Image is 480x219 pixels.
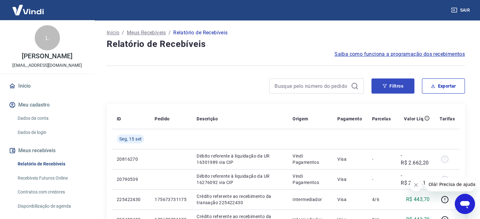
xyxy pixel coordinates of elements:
[335,50,465,58] a: Saiba como funciona a programação dos recebimentos
[15,126,87,139] a: Dados de login
[371,78,414,94] button: Filtros
[173,29,228,37] p: Relatório de Recebíveis
[450,4,472,16] button: Sair
[404,116,424,122] p: Valor Líq.
[155,196,187,203] p: 175673731175
[107,29,119,37] a: Início
[440,116,455,122] p: Tarifas
[372,196,391,203] p: 4/6
[293,196,327,203] p: Intermediador
[197,173,282,186] p: Débito referente à liquidação da UR 16276092 via CIP
[117,156,145,162] p: 20816270
[15,186,87,199] a: Contratos com credores
[15,158,87,170] a: Relatório de Recebíveis
[117,176,145,182] p: 20790539
[197,153,282,165] p: Débito referente à liquidação da UR 16301989 via CIP
[12,62,82,69] p: [EMAIL_ADDRESS][DOMAIN_NAME]
[337,176,362,182] p: Visa
[8,144,87,158] button: Meus recebíveis
[8,0,49,20] img: Vindi
[4,4,53,9] span: Olá! Precisa de ajuda?
[293,153,327,165] p: Vindi Pagamentos
[425,177,475,191] iframe: Mensagem da empresa
[169,29,171,37] p: /
[293,173,327,186] p: Vindi Pagamentos
[119,136,142,142] span: Seg, 15 set
[15,112,87,125] a: Dados da conta
[197,116,218,122] p: Descrição
[372,156,391,162] p: -
[197,193,282,206] p: Crédito referente ao recebimento da transação 225422430
[372,176,391,182] p: -
[22,53,72,60] p: [PERSON_NAME]
[107,38,465,50] h4: Relatório de Recebíveis
[127,29,166,37] a: Meus Recebíveis
[275,81,348,91] input: Busque pelo número do pedido
[401,152,430,167] p: -R$ 2.662,20
[117,116,121,122] p: ID
[155,116,169,122] p: Pedido
[35,25,60,50] div: L
[455,194,475,214] iframe: Botão para abrir a janela de mensagens
[372,116,391,122] p: Parcelas
[293,116,308,122] p: Origem
[8,98,87,112] button: Meu cadastro
[337,156,362,162] p: Visa
[401,172,430,187] p: -R$ 2.836,16
[337,196,362,203] p: Visa
[406,196,430,203] p: R$ 443,70
[8,79,87,93] a: Início
[410,179,422,191] iframe: Fechar mensagem
[122,29,124,37] p: /
[422,78,465,94] button: Exportar
[117,196,145,203] p: 225422430
[337,116,362,122] p: Pagamento
[15,172,87,185] a: Recebíveis Futuros Online
[15,200,87,213] a: Disponibilização de agenda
